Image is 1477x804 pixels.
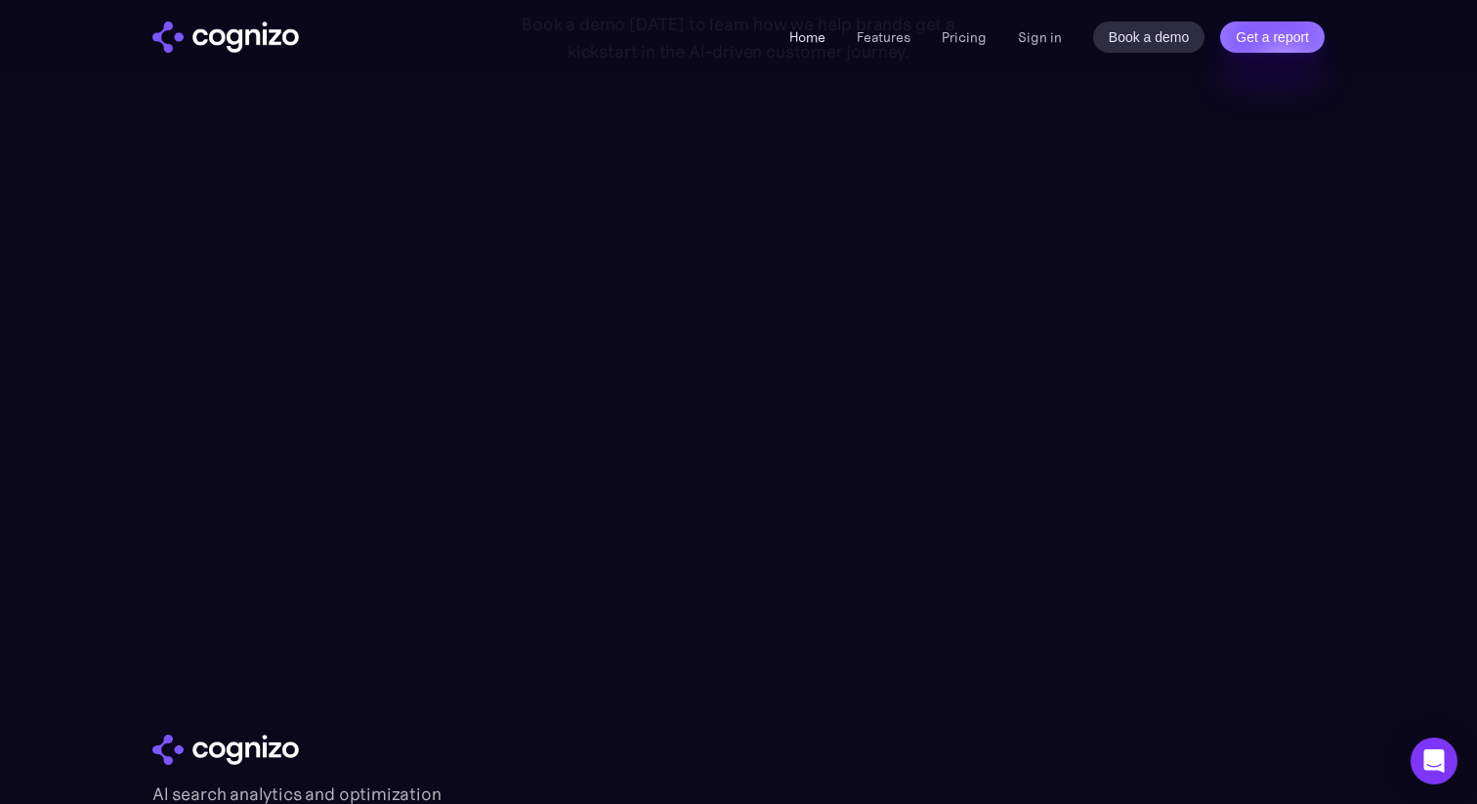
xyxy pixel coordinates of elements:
div: Open Intercom Messenger [1411,738,1457,784]
img: cognizo logo [152,21,299,53]
a: Pricing [942,28,987,46]
a: Get a report [1220,21,1325,53]
a: Home [789,28,825,46]
a: Sign in [1018,25,1062,49]
a: Features [857,28,910,46]
a: Book a demo [1093,21,1205,53]
img: cognizo logo [152,735,299,766]
a: home [152,21,299,53]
